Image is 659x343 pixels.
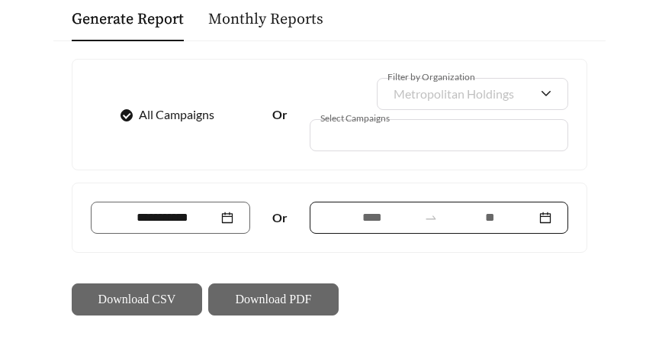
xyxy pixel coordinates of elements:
[424,211,438,225] span: to
[424,211,438,225] span: swap-right
[394,86,514,101] span: Metropolitan Holdings
[72,283,202,315] button: Download CSV
[133,105,220,124] span: All Campaigns
[72,10,184,29] a: Generate Report
[272,210,288,225] strong: Or
[272,107,288,121] strong: Or
[208,283,339,315] button: Download PDF
[208,10,323,29] a: Monthly Reports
